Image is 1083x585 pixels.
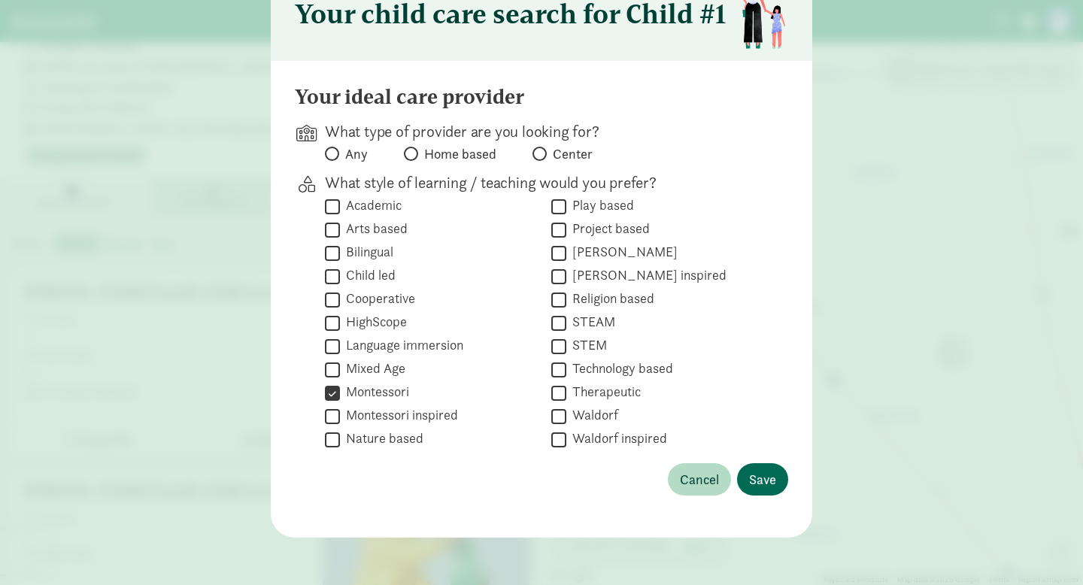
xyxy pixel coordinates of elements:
[340,220,408,238] label: Arts based
[566,220,650,238] label: Project based
[340,336,463,354] label: Language immersion
[340,313,407,331] label: HighScope
[566,289,654,308] label: Religion based
[340,266,396,284] label: Child led
[340,196,402,214] label: Academic
[680,469,719,490] span: Cancel
[566,383,641,401] label: Therapeutic
[749,469,776,490] span: Save
[340,383,409,401] label: Montessori
[424,145,496,163] span: Home based
[340,243,393,261] label: Bilingual
[345,145,368,163] span: Any
[325,172,764,193] p: What style of learning / teaching would you prefer?
[566,243,678,261] label: [PERSON_NAME]
[566,266,727,284] label: [PERSON_NAME] inspired
[340,359,405,377] label: Mixed Age
[566,313,615,331] label: STEAM
[340,429,423,447] label: Nature based
[668,463,731,496] button: Cancel
[566,196,634,214] label: Play based
[325,121,764,142] p: What type of provider are you looking for?
[566,429,667,447] label: Waldorf inspired
[737,463,788,496] button: Save
[566,359,673,377] label: Technology based
[566,406,618,424] label: Waldorf
[566,336,607,354] label: STEM
[553,145,593,163] span: Center
[295,85,524,109] h4: Your ideal care provider
[340,406,458,424] label: Montessori inspired
[340,289,415,308] label: Cooperative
